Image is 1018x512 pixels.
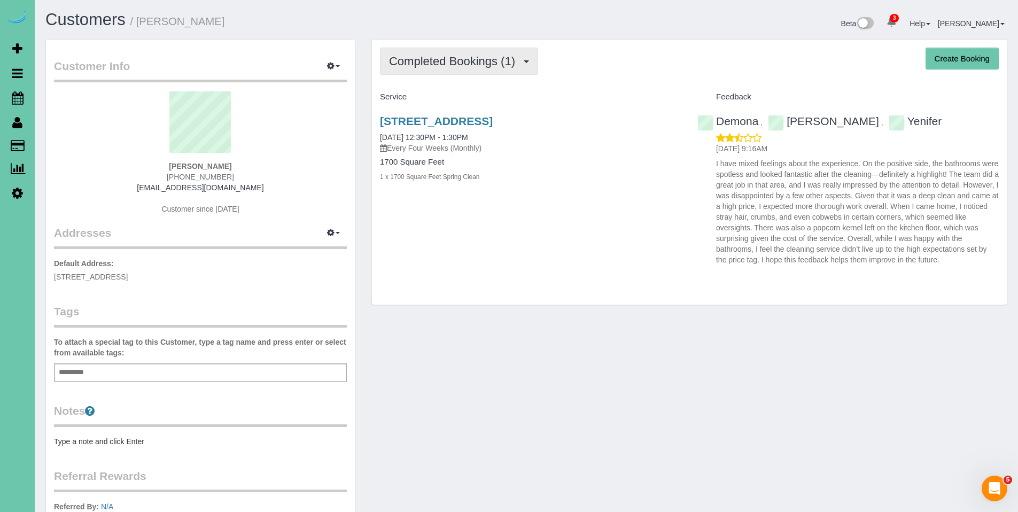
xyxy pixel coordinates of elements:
span: [PHONE_NUMBER] [167,173,234,181]
label: Referred By: [54,501,99,512]
p: I have mixed feelings about the experience. On the positive side, the bathrooms were spotless and... [716,158,999,265]
iframe: Intercom live chat [982,476,1007,501]
h4: Service [380,92,681,102]
span: 5 [1004,476,1012,484]
span: , [881,118,883,127]
img: Automaid Logo [6,11,28,26]
legend: Tags [54,304,347,328]
p: Every Four Weeks (Monthly) [380,143,681,153]
span: Customer since [DATE] [161,205,239,213]
h4: Feedback [697,92,999,102]
a: [EMAIL_ADDRESS][DOMAIN_NAME] [137,183,263,192]
small: / [PERSON_NAME] [130,15,225,27]
a: Help [910,19,930,28]
a: Beta [841,19,874,28]
pre: Type a note and click Enter [54,436,347,447]
a: [PERSON_NAME] [768,115,879,127]
legend: Referral Rewards [54,468,347,492]
img: New interface [856,17,874,31]
span: Completed Bookings (1) [389,55,520,68]
label: To attach a special tag to this Customer, type a tag name and press enter or select from availabl... [54,337,347,358]
span: 3 [890,14,899,22]
a: [PERSON_NAME] [938,19,1005,28]
p: [DATE] 9:16AM [716,143,999,154]
span: [STREET_ADDRESS] [54,273,128,281]
strong: [PERSON_NAME] [169,162,231,170]
a: [STREET_ADDRESS] [380,115,493,127]
small: 1 x 1700 Square Feet Spring Clean [380,173,479,181]
h4: 1700 Square Feet [380,158,681,167]
a: [DATE] 12:30PM - 1:30PM [380,133,468,142]
a: 3 [881,11,902,34]
label: Default Address: [54,258,114,269]
button: Create Booking [926,48,999,70]
a: Yenifer [889,115,942,127]
a: N/A [101,502,113,511]
button: Completed Bookings (1) [380,48,538,75]
a: Demona [697,115,758,127]
span: , [760,118,763,127]
legend: Customer Info [54,58,347,82]
a: Customers [45,10,126,29]
legend: Notes [54,403,347,427]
